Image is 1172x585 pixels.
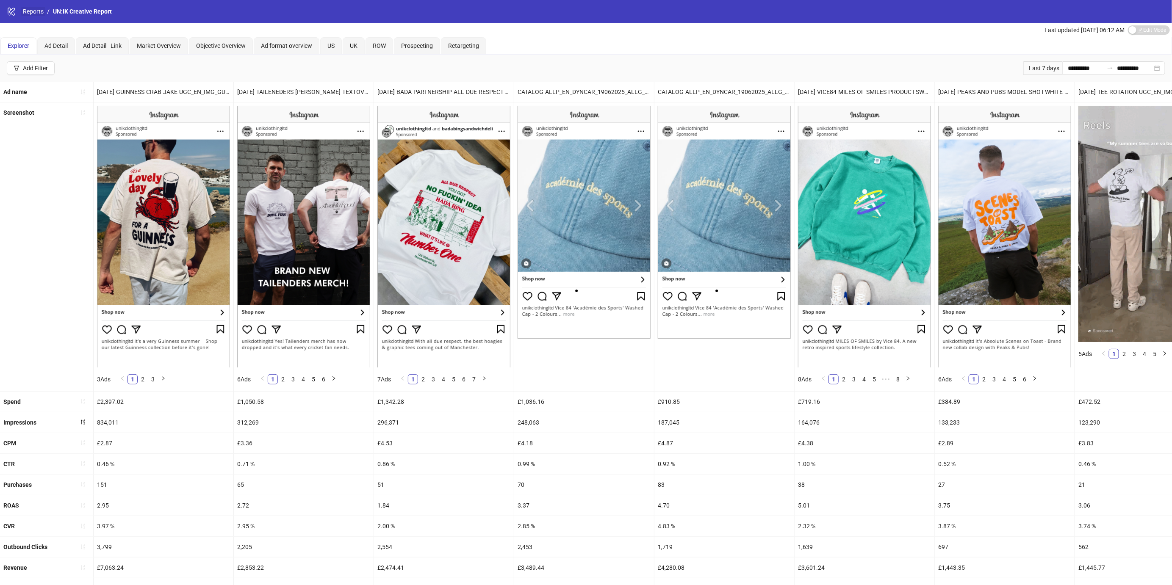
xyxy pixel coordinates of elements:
div: 697 [935,537,1075,557]
a: 3 [288,375,298,384]
b: Spend [3,398,21,405]
b: Impressions [3,419,36,426]
a: 5 [1150,349,1159,359]
span: Last updated [DATE] 06:12 AM [1045,27,1125,33]
button: right [329,374,339,384]
li: 2 [278,374,288,384]
div: 2,554 [374,537,514,557]
li: Previous Page [258,374,268,384]
img: Screenshot 120230864468730356 [798,106,931,367]
div: 2,205 [234,537,374,557]
div: CATALOG-ALLP_EN_DYNCAR_19062025_ALLG_CC_SC3_None_RET [654,82,794,102]
a: 5 [870,375,879,384]
li: 2 [839,374,849,384]
div: 248,063 [514,412,654,433]
li: 6 [1020,374,1030,384]
a: 1 [268,375,277,384]
div: 38 [795,475,934,495]
span: Explorer [8,42,29,49]
b: Outbound Clicks [3,544,47,550]
div: 2.95 % [234,516,374,536]
div: 0.99 % [514,454,654,474]
li: 1 [268,374,278,384]
li: Next Page [329,374,339,384]
div: 3.37 [514,495,654,516]
a: 6 [1020,375,1029,384]
li: Previous Page [117,374,127,384]
div: 2.72 [234,495,374,516]
button: left [1099,349,1109,359]
li: Next Page [1160,349,1170,359]
div: £1,443.35 [935,557,1075,578]
div: 83 [654,475,794,495]
a: 3 [989,375,999,384]
a: 3 [429,375,438,384]
a: 8 [893,375,903,384]
span: left [821,376,826,381]
span: ••• [879,374,893,384]
div: 5.01 [795,495,934,516]
span: 5 Ads [1078,350,1092,357]
li: 2 [1119,349,1129,359]
span: sort-ascending [80,565,86,571]
span: right [1162,351,1167,356]
a: 3 [148,375,158,384]
span: sort-ascending [80,461,86,466]
a: 5 [1010,375,1019,384]
a: 6 [319,375,328,384]
img: Screenshot 120230215014500356 [237,106,370,367]
div: £3,601.24 [795,557,934,578]
span: left [400,376,405,381]
b: ROAS [3,502,19,509]
div: £1,050.58 [234,392,374,412]
a: 5 [449,375,458,384]
a: 2 [418,375,428,384]
b: Purchases [3,481,32,488]
a: 4 [1140,349,1149,359]
li: Previous Page [398,374,408,384]
li: 3 [428,374,438,384]
div: 3,799 [94,537,233,557]
div: 1.00 % [795,454,934,474]
div: 187,045 [654,412,794,433]
img: Screenshot 120226629577430356 [518,106,651,339]
div: 0.92 % [654,454,794,474]
div: [DATE]-GUINNESS-CRAB-JAKE-UGC_EN_IMG_GUINNESS_CP_17072025_ALLG_CC_SC1_None__ – Copy [94,82,233,102]
li: 1 [127,374,138,384]
span: 6 Ads [237,376,251,383]
a: 2 [278,375,288,384]
li: Previous Page [818,374,828,384]
a: 7 [469,375,479,384]
a: Reports [21,7,45,16]
span: to [1107,65,1114,72]
div: £1,342.28 [374,392,514,412]
li: Next Page [1030,374,1040,384]
div: Add Filter [23,65,48,72]
b: CPM [3,440,16,447]
li: 5 [869,374,879,384]
li: 7 [469,374,479,384]
div: 70 [514,475,654,495]
div: £1,036.16 [514,392,654,412]
div: 0.52 % [935,454,1075,474]
span: left [961,376,966,381]
a: 3 [1130,349,1139,359]
li: 4 [859,374,869,384]
div: 164,076 [795,412,934,433]
div: £7,063.24 [94,557,233,578]
span: 3 Ads [97,376,111,383]
div: £2.89 [935,433,1075,453]
li: 3 [989,374,999,384]
div: £4.38 [795,433,934,453]
span: filter [14,65,19,71]
div: CATALOG-ALLP_EN_DYNCAR_19062025_ALLG_CC_SC3_None_PRO_ [514,82,654,102]
a: 1 [1109,349,1119,359]
a: 1 [969,375,978,384]
button: left [117,374,127,384]
div: 133,233 [935,412,1075,433]
li: 5 [308,374,319,384]
span: 6 Ads [938,376,952,383]
div: £4,280.08 [654,557,794,578]
b: CTR [3,461,15,467]
a: 2 [138,375,147,384]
